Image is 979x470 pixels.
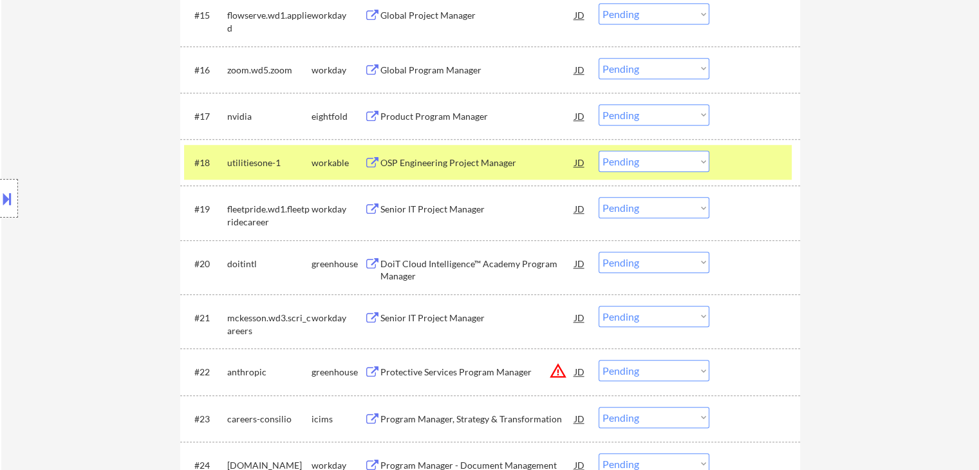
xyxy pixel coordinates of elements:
[573,360,586,383] div: JD
[573,306,586,329] div: JD
[380,64,575,77] div: Global Program Manager
[312,366,364,379] div: greenhouse
[312,110,364,123] div: eightfold
[380,203,575,216] div: Senior IT Project Manager
[312,9,364,22] div: workday
[573,197,586,220] div: JD
[549,362,567,380] button: warning_amber
[312,312,364,324] div: workday
[312,64,364,77] div: workday
[227,156,312,169] div: utilitiesone-1
[227,9,312,34] div: flowserve.wd1.applied
[312,203,364,216] div: workday
[573,151,586,174] div: JD
[312,258,364,270] div: greenhouse
[573,104,586,127] div: JD
[380,312,575,324] div: Senior IT Project Manager
[312,156,364,169] div: workable
[312,413,364,426] div: icims
[227,413,312,426] div: careers-consilio
[380,110,575,123] div: Product Program Manager
[194,366,217,379] div: #22
[573,252,586,275] div: JD
[194,413,217,426] div: #23
[573,3,586,26] div: JD
[380,156,575,169] div: OSP Engineering Project Manager
[380,413,575,426] div: Program Manager, Strategy & Transformation
[573,58,586,81] div: JD
[227,312,312,337] div: mckesson.wd3.scri_careers
[227,203,312,228] div: fleetpride.wd1.fleetpridecareer
[380,366,575,379] div: Protective Services Program Manager
[194,64,217,77] div: #16
[194,9,217,22] div: #15
[227,64,312,77] div: zoom.wd5.zoom
[227,110,312,123] div: nvidia
[573,407,586,430] div: JD
[380,9,575,22] div: Global Project Manager
[227,258,312,270] div: doitintl
[380,258,575,283] div: DoiT Cloud Intelligence™ Academy Program Manager
[227,366,312,379] div: anthropic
